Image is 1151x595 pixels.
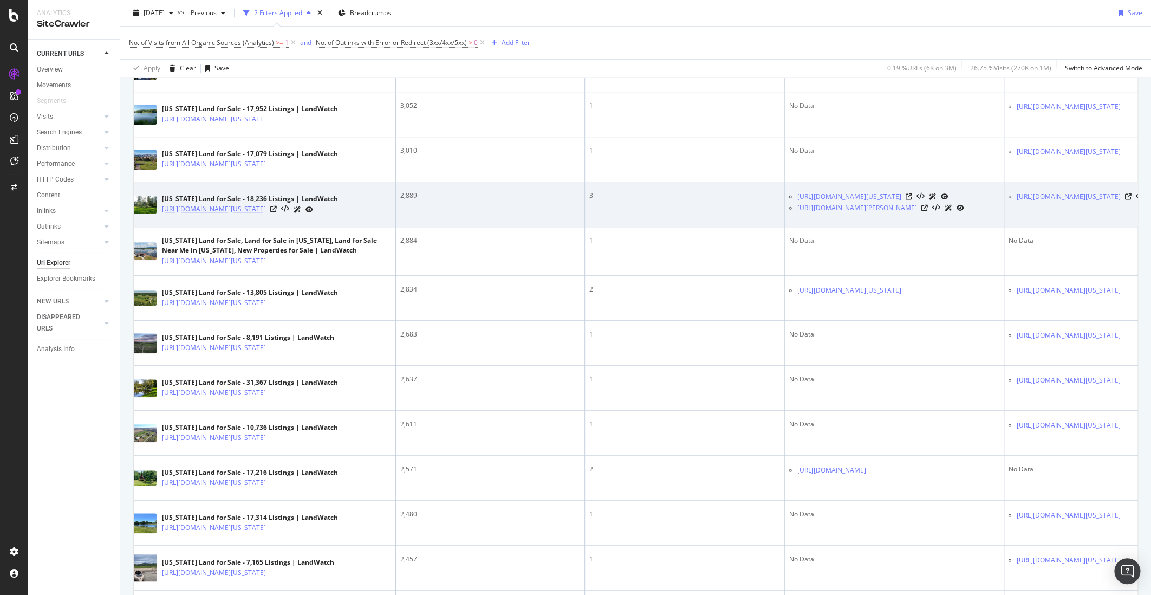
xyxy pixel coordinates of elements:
[180,63,196,73] div: Clear
[285,35,289,50] span: 1
[129,4,178,22] button: [DATE]
[162,477,266,488] a: [URL][DOMAIN_NAME][US_STATE]
[929,191,937,202] a: AI Url Details
[276,38,283,47] span: >=
[37,143,71,154] div: Distribution
[37,127,101,138] a: Search Engines
[37,344,75,355] div: Analysis Info
[1061,60,1142,77] button: Switch to Advanced Mode
[37,95,66,107] div: Segments
[789,509,999,519] div: No Data
[502,38,530,47] div: Add Filter
[201,60,229,77] button: Save
[37,312,101,334] a: DISAPPEARED URLS
[37,190,60,201] div: Content
[315,8,324,18] div: times
[239,4,315,22] button: 2 Filters Applied
[300,37,311,48] button: and
[129,333,157,353] img: main image
[37,111,101,122] a: Visits
[186,8,217,17] span: Previous
[37,221,61,232] div: Outlinks
[162,297,266,308] a: [URL][DOMAIN_NAME][US_STATE]
[37,143,101,154] a: Distribution
[37,296,69,307] div: NEW URLS
[1128,8,1142,17] div: Save
[37,257,112,269] a: Url Explorer
[589,101,780,111] div: 1
[1136,193,1144,201] button: View HTML Source
[37,237,64,248] div: Sitemaps
[129,424,157,442] img: main image
[162,342,266,353] a: [URL][DOMAIN_NAME][US_STATE]
[305,204,313,215] a: URL Inspection
[941,191,948,202] a: URL Inspection
[37,9,111,18] div: Analytics
[37,80,71,91] div: Movements
[400,284,580,294] div: 2,834
[400,329,580,339] div: 2,683
[162,114,266,125] a: [URL][DOMAIN_NAME][US_STATE]
[789,236,999,245] div: No Data
[162,104,338,114] div: [US_STATE] Land for Sale - 17,952 Listings | LandWatch
[162,256,266,267] a: [URL][DOMAIN_NAME][US_STATE]
[1017,510,1121,521] a: [URL][DOMAIN_NAME][US_STATE]
[162,423,338,432] div: [US_STATE] Land for Sale - 10,736 Listings | LandWatch
[37,257,70,269] div: Url Explorer
[37,48,101,60] a: CURRENT URLS
[400,236,580,245] div: 2,884
[400,146,580,156] div: 3,010
[162,432,266,443] a: [URL][DOMAIN_NAME][US_STATE]
[916,193,925,201] button: View HTML Source
[797,285,901,296] a: [URL][DOMAIN_NAME][US_STATE]
[797,191,901,202] a: [URL][DOMAIN_NAME][US_STATE]
[178,7,186,16] span: vs
[162,567,266,578] a: [URL][DOMAIN_NAME][US_STATE]
[129,242,157,260] img: main image
[37,64,112,75] a: Overview
[37,174,101,185] a: HTTP Codes
[589,554,780,564] div: 1
[316,38,467,47] span: No. of Outlinks with Error or Redirect (3xx/4xx/5xx)
[589,284,780,294] div: 2
[589,374,780,384] div: 1
[1017,420,1121,431] a: [URL][DOMAIN_NAME][US_STATE]
[487,36,530,49] button: Add Filter
[129,60,160,77] button: Apply
[37,80,112,91] a: Movements
[129,379,157,397] img: main image
[129,38,274,47] span: No. of Visits from All Organic Sources (Analytics)
[165,60,196,77] button: Clear
[945,202,952,214] a: AI Url Details
[589,191,780,201] div: 3
[932,204,940,212] button: View HTML Source
[589,509,780,519] div: 1
[37,95,77,107] a: Segments
[1017,101,1121,112] a: [URL][DOMAIN_NAME][US_STATE]
[162,159,266,170] a: [URL][DOMAIN_NAME][US_STATE]
[144,63,160,73] div: Apply
[789,554,999,564] div: No Data
[37,273,112,284] a: Explorer Bookmarks
[37,48,84,60] div: CURRENT URLS
[254,8,302,17] div: 2 Filters Applied
[162,513,338,522] div: [US_STATE] Land for Sale - 17,314 Listings | LandWatch
[789,146,999,156] div: No Data
[1017,146,1121,157] a: [URL][DOMAIN_NAME][US_STATE]
[129,470,157,486] img: main image
[144,8,165,17] span: 2025 Sep. 25th
[129,105,157,125] img: main image
[214,63,229,73] div: Save
[37,221,101,232] a: Outlinks
[589,146,780,156] div: 1
[162,378,338,387] div: [US_STATE] Land for Sale - 31,367 Listings | LandWatch
[589,329,780,339] div: 1
[1017,555,1121,566] a: [URL][DOMAIN_NAME][US_STATE]
[37,296,101,307] a: NEW URLS
[162,522,266,533] a: [URL][DOMAIN_NAME][US_STATE]
[957,202,964,214] a: URL Inspection
[37,273,95,284] div: Explorer Bookmarks
[37,18,111,30] div: SiteCrawler
[589,464,780,474] div: 2
[162,149,338,159] div: [US_STATE] Land for Sale - 17,079 Listings | LandWatch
